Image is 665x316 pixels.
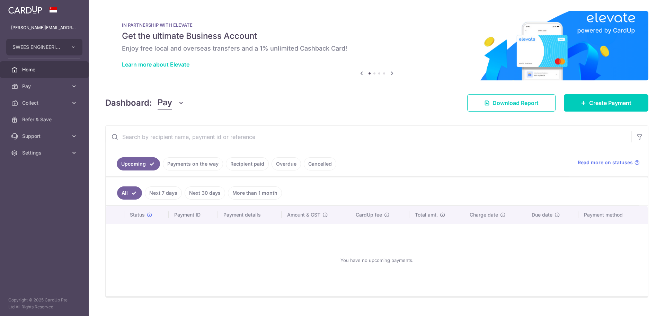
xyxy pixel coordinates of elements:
[467,94,556,112] a: Download Report
[105,97,152,109] h4: Dashboard:
[12,44,64,51] span: SWEES ENGINEERING CO (PTE.) LTD.
[122,30,632,42] h5: Get the ultimate Business Account
[22,66,68,73] span: Home
[272,157,301,170] a: Overdue
[621,295,658,313] iframe: Opens a widget where you can find more information
[22,133,68,140] span: Support
[578,159,633,166] span: Read more on statuses
[22,149,68,156] span: Settings
[169,206,218,224] th: Payment ID
[356,211,382,218] span: CardUp fee
[415,211,438,218] span: Total amt.
[6,39,82,55] button: SWEES ENGINEERING CO (PTE.) LTD.
[117,186,142,200] a: All
[11,24,78,31] p: [PERSON_NAME][EMAIL_ADDRESS][DOMAIN_NAME]
[304,157,336,170] a: Cancelled
[22,116,68,123] span: Refer & Save
[287,211,320,218] span: Amount & GST
[130,211,145,218] span: Status
[114,230,639,291] div: You have no upcoming payments.
[106,126,631,148] input: Search by recipient name, payment id or reference
[22,83,68,90] span: Pay
[564,94,648,112] a: Create Payment
[22,99,68,106] span: Collect
[145,186,182,200] a: Next 7 days
[158,96,184,109] button: Pay
[532,211,552,218] span: Due date
[228,186,282,200] a: More than 1 month
[122,44,632,53] h6: Enjoy free local and overseas transfers and a 1% unlimited Cashback Card!
[158,96,172,109] span: Pay
[117,157,160,170] a: Upcoming
[122,22,632,28] p: IN PARTNERSHIP WITH ELEVATE
[470,211,498,218] span: Charge date
[226,157,269,170] a: Recipient paid
[493,99,539,107] span: Download Report
[163,157,223,170] a: Payments on the way
[578,206,648,224] th: Payment method
[218,206,282,224] th: Payment details
[105,11,648,80] img: Renovation banner
[578,159,640,166] a: Read more on statuses
[589,99,631,107] span: Create Payment
[8,6,42,14] img: CardUp
[185,186,225,200] a: Next 30 days
[122,61,189,68] a: Learn more about Elevate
